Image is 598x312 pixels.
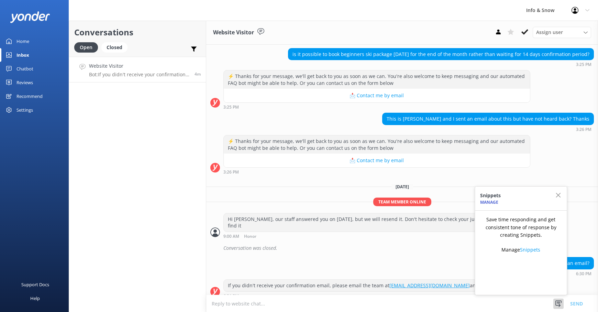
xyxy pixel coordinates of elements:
a: [EMAIL_ADDRESS][DOMAIN_NAME] [389,282,470,289]
span: 06:30pm 15-Aug-2025 (UTC +12:00) Pacific/Auckland [195,71,201,77]
div: Support Docs [21,278,49,291]
span: [DATE] [391,184,413,190]
h4: Snippets [480,192,501,199]
div: ⚡ Thanks for your message, we'll get back to you as soon as we can. You're also welcome to keep m... [224,70,530,89]
strong: 3:26 PM [576,127,591,132]
img: yonder-white-logo.png [10,11,50,23]
p: Manage [501,246,540,254]
div: 03:26pm 13-Aug-2025 (UTC +12:00) Pacific/Auckland [382,127,594,132]
a: Manage [480,199,498,205]
div: Recommend [16,89,43,103]
div: 03:26pm 13-Aug-2025 (UTC +12:00) Pacific/Auckland [223,169,530,174]
strong: 9:00 AM [223,234,239,239]
button: 📩 Contact me by email [224,154,530,167]
div: Assign User [533,27,591,38]
div: is it possible to book beginners ski package [DATE] for the end of the month rather than waiting ... [288,48,594,60]
span: Assign user [536,29,563,36]
a: Snippets [520,246,540,253]
span: Honor [244,234,256,239]
a: Website VisitorBot:If you didn't receive your confirmation email, please email the team at [EMAIL... [69,57,206,82]
div: ⚡ Thanks for your message, we'll get back to you as soon as we can. You're also welcome to keep m... [224,135,530,154]
div: Help [30,291,40,305]
div: Settings [16,103,33,117]
p: Bot: If you didn't receive your confirmation email, please email the team at [EMAIL_ADDRESS][DOMA... [89,71,189,78]
span: Team member online [373,198,431,206]
h4: Website Visitor [89,62,189,70]
button: Close [555,187,567,204]
a: Open [74,43,101,51]
div: Conversation was closed. [223,242,594,254]
h3: Website Visitor [213,28,254,37]
div: 06:31pm 15-Aug-2025 (UTC +12:00) Pacific/Auckland [223,293,527,298]
h2: Conversations [74,26,201,39]
div: This is [PERSON_NAME] and I sent an email about this but have not heard back? Thanks [383,113,594,125]
div: Closed [101,42,128,53]
div: 2025-08-14T21:02:15.406 [210,242,594,254]
strong: 6:31 PM [223,294,239,298]
div: If you didn't receive your confirmation email, please email the team at and they will resend it. [224,280,527,291]
button: 📩 Contact me by email [224,89,530,102]
div: Open [74,42,98,53]
p: Save time responding and get consistent tone of response by creating Snippets. [480,216,562,239]
strong: 3:25 PM [576,63,591,67]
div: Chatbot [16,62,33,76]
div: Home [16,34,29,48]
strong: 3:25 PM [223,105,239,109]
div: Reviews [16,76,33,89]
strong: 3:26 PM [223,170,239,174]
div: Hi [PERSON_NAME], our staff answered you on [DATE], but we will resend it. Don't hesitate to chec... [224,213,530,232]
div: 09:00am 15-Aug-2025 (UTC +12:00) Pacific/Auckland [223,234,530,239]
div: 03:25pm 13-Aug-2025 (UTC +12:00) Pacific/Auckland [223,104,530,109]
strong: 6:30 PM [576,272,591,276]
div: Inbox [16,48,29,62]
a: Closed [101,43,131,51]
div: 03:25pm 13-Aug-2025 (UTC +12:00) Pacific/Auckland [288,62,594,67]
